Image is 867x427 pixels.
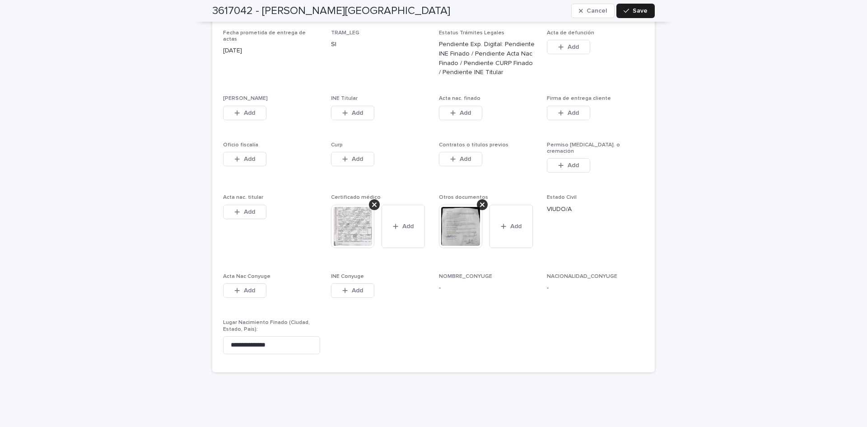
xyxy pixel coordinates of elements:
[223,142,258,148] span: Oficio fiscalía
[547,283,644,293] p: -
[223,320,310,332] span: Lugar Nacimiento Finado (Ciudad, Estado, País):
[460,156,471,162] span: Add
[331,96,358,101] span: INE Titular
[439,142,508,148] span: Contratos o títulos previos
[331,152,374,166] button: Add
[439,283,536,293] p: -
[223,205,266,219] button: Add
[331,195,381,200] span: Certificado médico
[439,40,536,77] p: Pendiente Exp. Digital: Pendiente INE Finado / Pendiente Acta Nac Finado / Pendiente CURP Finado ...
[212,5,450,18] h2: 3617042 - [PERSON_NAME][GEOGRAPHIC_DATA]
[331,40,428,49] p: SI
[616,4,655,18] button: Save
[439,106,482,120] button: Add
[547,142,620,154] span: Permiso [MEDICAL_DATA]. o cremación
[439,96,480,101] span: Acta nac. finado
[547,158,590,173] button: Add
[352,110,363,116] span: Add
[331,283,374,298] button: Add
[223,96,268,101] span: [PERSON_NAME]
[587,8,607,14] span: Cancel
[223,106,266,120] button: Add
[244,156,255,162] span: Add
[547,205,644,214] p: VIUDO/A
[331,274,364,279] span: INE Conyuge
[510,223,522,230] span: Add
[633,8,648,14] span: Save
[223,274,270,279] span: Acta Nac Conyuge
[439,30,504,36] span: Estatus Trámites Legales
[402,223,414,230] span: Add
[460,110,471,116] span: Add
[244,209,255,215] span: Add
[568,44,579,50] span: Add
[547,106,590,120] button: Add
[571,4,615,18] button: Cancel
[489,205,533,248] button: Add
[439,274,492,279] span: NOMBRE_CONYUGE
[352,156,363,162] span: Add
[439,152,482,166] button: Add
[244,110,255,116] span: Add
[223,283,266,298] button: Add
[223,195,263,200] span: Acta nac. titular
[223,46,320,56] p: [DATE]
[223,30,306,42] span: Fecha prometida de entrega de actas
[547,40,590,54] button: Add
[439,195,488,200] span: Otros documentos
[568,110,579,116] span: Add
[547,30,594,36] span: Acta de defunción
[223,152,266,166] button: Add
[547,195,577,200] span: Estado Civil
[331,106,374,120] button: Add
[382,205,425,248] button: Add
[244,287,255,294] span: Add
[547,96,611,101] span: Firma de entrega cliente
[547,274,617,279] span: NACIONALIDAD_CONYUGE
[331,30,359,36] span: TRAM_LEG
[352,287,363,294] span: Add
[568,162,579,169] span: Add
[331,142,343,148] span: Curp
